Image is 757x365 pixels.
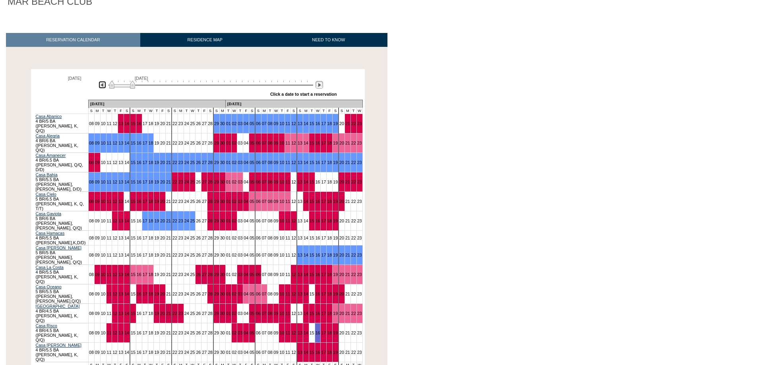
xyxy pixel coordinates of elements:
a: 27 [202,180,207,184]
a: 05 [250,121,254,126]
a: 08 [89,199,94,204]
a: 23 [178,218,183,223]
a: 26 [196,160,201,165]
a: 23 [357,180,362,184]
a: 16 [137,160,141,165]
a: 14 [304,141,308,145]
a: 13 [298,253,302,257]
a: 19 [154,199,159,204]
a: 19 [333,253,338,257]
a: 17 [143,180,147,184]
a: 18 [149,141,153,145]
a: 03 [238,121,242,126]
a: 21 [345,160,350,165]
a: 20 [339,272,344,277]
a: 14 [304,160,308,165]
a: 05 [250,180,254,184]
a: 18 [327,292,332,296]
a: Casa Amanecer [36,153,66,158]
a: 20 [160,218,165,223]
a: 15 [310,141,314,145]
a: 13 [118,121,123,126]
a: 24 [184,218,189,223]
a: 14 [304,180,308,184]
a: 09 [274,160,279,165]
a: 22 [172,218,177,223]
a: 24 [184,160,189,165]
a: 20 [339,253,344,257]
a: 02 [232,199,237,204]
a: 19 [333,218,338,223]
a: 03 [238,180,242,184]
a: 13 [298,160,302,165]
a: 17 [143,199,147,204]
a: 09 [274,180,279,184]
a: 16 [137,292,141,296]
a: 18 [149,292,153,296]
a: 21 [166,180,171,184]
a: 10 [279,292,284,296]
a: 21 [166,311,171,316]
a: 07 [262,180,267,184]
a: 19 [333,292,338,296]
a: Casa Bahia [36,172,58,177]
a: 02 [232,121,237,126]
a: 06 [256,180,261,184]
a: 16 [316,160,320,165]
a: 11 [285,199,290,204]
a: 22 [172,180,177,184]
a: 11 [285,218,290,223]
a: 06 [256,121,261,126]
a: 14 [124,272,129,277]
a: 13 [118,292,123,296]
a: 20 [160,311,165,316]
a: 30 [220,311,225,316]
a: 12 [291,218,296,223]
a: 09 [95,160,100,165]
a: 12 [112,311,117,316]
a: 12 [112,180,117,184]
a: 19 [154,160,159,165]
a: 11 [285,180,290,184]
a: 01 [226,141,231,145]
a: 16 [137,121,141,126]
a: 04 [244,160,248,165]
a: 17 [143,292,147,296]
a: Casa Gaviota [36,211,62,216]
a: 17 [321,218,326,223]
a: 17 [143,160,147,165]
a: 06 [256,199,261,204]
a: 14 [124,292,129,296]
a: 11 [285,292,290,296]
a: 16 [316,141,320,145]
a: 07 [262,199,267,204]
a: 21 [345,141,350,145]
a: 14 [124,218,129,223]
a: 19 [154,218,159,223]
a: 30 [220,141,225,145]
a: 22 [351,121,356,126]
a: 18 [149,180,153,184]
a: 17 [143,218,147,223]
a: 03 [238,160,242,165]
a: 15 [131,180,136,184]
a: 09 [95,141,100,145]
a: 11 [107,292,112,296]
a: 19 [333,160,338,165]
a: 25 [190,180,195,184]
a: 09 [95,272,100,277]
a: 19 [333,121,338,126]
a: 20 [339,160,344,165]
img: Previous [99,81,106,89]
a: 23 [357,141,362,145]
a: 12 [112,272,117,277]
a: 30 [220,160,225,165]
a: 11 [107,180,112,184]
a: 10 [279,160,284,165]
a: 29 [214,199,219,204]
a: 04 [244,199,248,204]
a: 18 [327,141,332,145]
a: 14 [304,253,308,257]
a: 04 [244,272,248,277]
a: 03 [238,199,242,204]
